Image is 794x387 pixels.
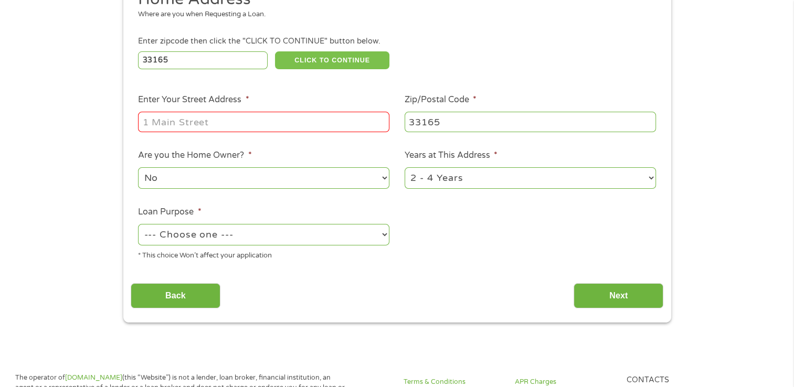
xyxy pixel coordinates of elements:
[138,36,655,47] div: Enter zipcode then click the "CLICK TO CONTINUE" button below.
[138,150,251,161] label: Are you the Home Owner?
[138,9,648,20] div: Where are you when Requesting a Loan.
[138,94,249,105] label: Enter Your Street Address
[138,51,268,69] input: Enter Zipcode (e.g 01510)
[138,207,201,218] label: Loan Purpose
[138,247,389,261] div: * This choice Won’t affect your application
[515,377,613,387] a: APR Charges
[404,377,502,387] a: Terms & Conditions
[131,283,220,309] input: Back
[138,112,389,132] input: 1 Main Street
[574,283,663,309] input: Next
[627,375,725,385] h4: Contacts
[405,94,477,105] label: Zip/Postal Code
[405,150,497,161] label: Years at This Address
[275,51,389,69] button: CLICK TO CONTINUE
[65,373,122,382] a: [DOMAIN_NAME]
